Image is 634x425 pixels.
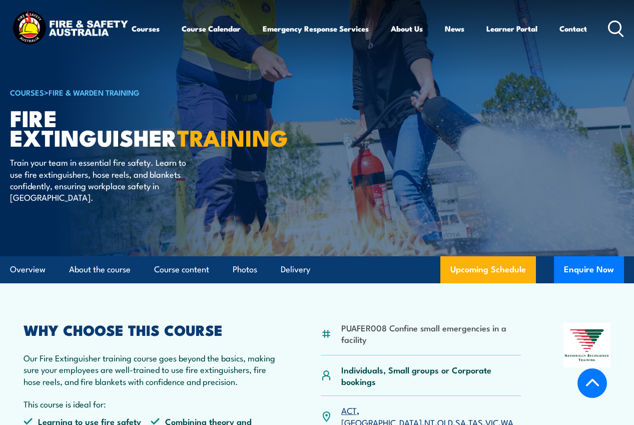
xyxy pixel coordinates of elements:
p: Our Fire Extinguisher training course goes beyond the basics, making sure your employees are well... [24,352,278,387]
a: Fire & Warden Training [49,87,140,98]
a: Emergency Response Services [263,17,369,41]
a: Course Calendar [182,17,241,41]
a: News [445,17,464,41]
a: Learner Portal [486,17,537,41]
a: About Us [391,17,423,41]
p: This course is ideal for: [24,398,278,409]
strong: TRAINING [177,120,288,154]
h6: > [10,86,257,98]
h1: Fire Extinguisher [10,108,257,147]
p: Individuals, Small groups or Corporate bookings [341,364,521,387]
a: About the course [69,256,131,283]
a: ACT [341,404,357,416]
a: Course content [154,256,209,283]
a: Overview [10,256,46,283]
button: Enquire Now [554,256,624,283]
p: Train your team in essential fire safety. Learn to use fire extinguishers, hose reels, and blanke... [10,156,193,203]
img: Nationally Recognised Training logo. [563,323,610,367]
h2: WHY CHOOSE THIS COURSE [24,323,278,336]
a: Delivery [281,256,310,283]
a: COURSES [10,87,44,98]
a: Photos [233,256,257,283]
li: PUAFER008 Confine small emergencies in a facility [341,322,521,345]
a: Courses [132,17,160,41]
a: Upcoming Schedule [440,256,536,283]
a: Contact [559,17,587,41]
